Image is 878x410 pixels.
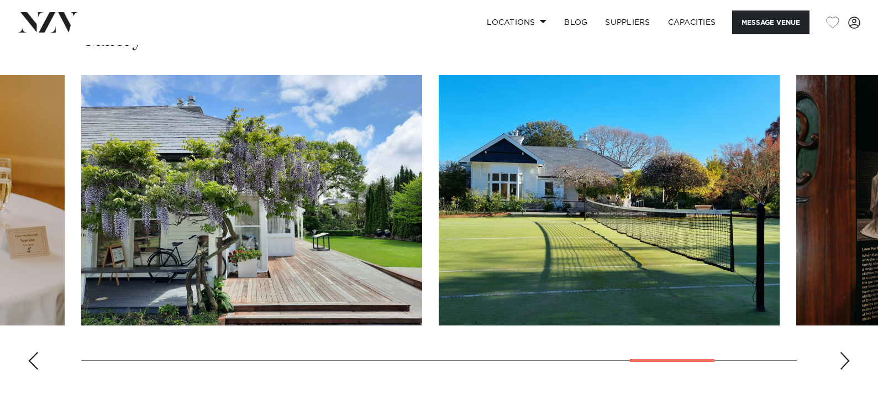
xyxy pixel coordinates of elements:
[81,75,422,325] swiper-slide: 14 / 17
[596,10,659,34] a: SUPPLIERS
[732,10,809,34] button: Message Venue
[18,12,78,32] img: nzv-logo.png
[478,10,555,34] a: Locations
[659,10,725,34] a: Capacities
[555,10,596,34] a: BLOG
[439,75,780,325] swiper-slide: 15 / 17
